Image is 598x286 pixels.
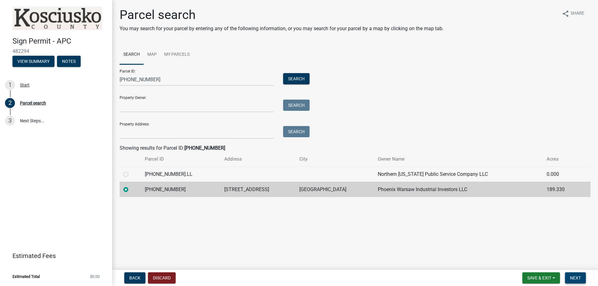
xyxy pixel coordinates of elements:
div: Parcel search [20,101,46,105]
td: Northern [US_STATE] Public Service Company LLC [374,166,543,182]
span: Estimated Total [12,274,40,279]
th: Address [221,152,296,166]
span: $0.00 [90,274,100,279]
wm-modal-confirm: Notes [57,59,81,64]
img: Kosciusko County, Indiana [12,7,102,30]
div: Showing results for Parcel ID: [120,144,591,152]
h4: Sign Permit - APC [12,37,107,46]
strong: [PHONE_NUMBER] [184,145,225,151]
a: Search [120,45,144,65]
p: You may search for your parcel by entering any of the following information, or you may search fo... [120,25,444,32]
a: My Parcels [160,45,193,65]
td: Phoenix Warsaw Industrial Investors LLC [374,182,543,197]
span: Next [570,275,581,280]
h1: Parcel search [120,7,444,22]
td: 0.000 [543,166,580,182]
span: Share [571,10,584,17]
button: View Summary [12,56,55,67]
div: 3 [5,116,15,126]
div: Start [20,83,30,87]
td: 189.330 [543,182,580,197]
button: Discard [148,272,176,284]
span: 482294 [12,48,100,54]
span: Back [129,275,140,280]
button: Back [124,272,145,284]
i: share [562,10,569,17]
button: Search [283,73,310,84]
div: 2 [5,98,15,108]
div: 1 [5,80,15,90]
th: Parcel ID [141,152,221,166]
th: City [296,152,374,166]
td: [GEOGRAPHIC_DATA] [296,182,374,197]
button: Notes [57,56,81,67]
button: Search [283,126,310,137]
td: [STREET_ADDRESS] [221,182,296,197]
button: Search [283,100,310,111]
a: Map [144,45,160,65]
a: Estimated Fees [5,250,102,262]
button: shareShare [557,7,589,20]
button: Next [565,272,586,284]
td: [PHONE_NUMBER] [141,182,221,197]
th: Owner Name [374,152,543,166]
span: Save & Exit [527,275,551,280]
wm-modal-confirm: Summary [12,59,55,64]
button: Save & Exit [522,272,560,284]
th: Acres [543,152,580,166]
td: [PHONE_NUMBER].LL [141,166,221,182]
